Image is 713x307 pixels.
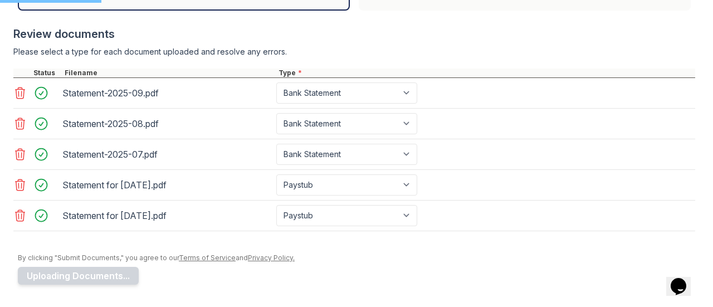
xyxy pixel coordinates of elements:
[179,254,236,262] a: Terms of Service
[31,69,62,77] div: Status
[62,145,272,163] div: Statement-2025-07.pdf
[13,46,695,57] div: Please select a type for each document uploaded and resolve any errors.
[666,262,702,296] iframe: chat widget
[62,115,272,133] div: Statement-2025-08.pdf
[62,207,272,225] div: Statement for [DATE].pdf
[13,26,695,42] div: Review documents
[62,84,272,102] div: Statement-2025-09.pdf
[62,176,272,194] div: Statement for [DATE].pdf
[62,69,276,77] div: Filename
[18,267,139,285] button: Uploading Documents...
[248,254,295,262] a: Privacy Policy.
[18,254,695,262] div: By clicking "Submit Documents," you agree to our and
[276,69,695,77] div: Type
